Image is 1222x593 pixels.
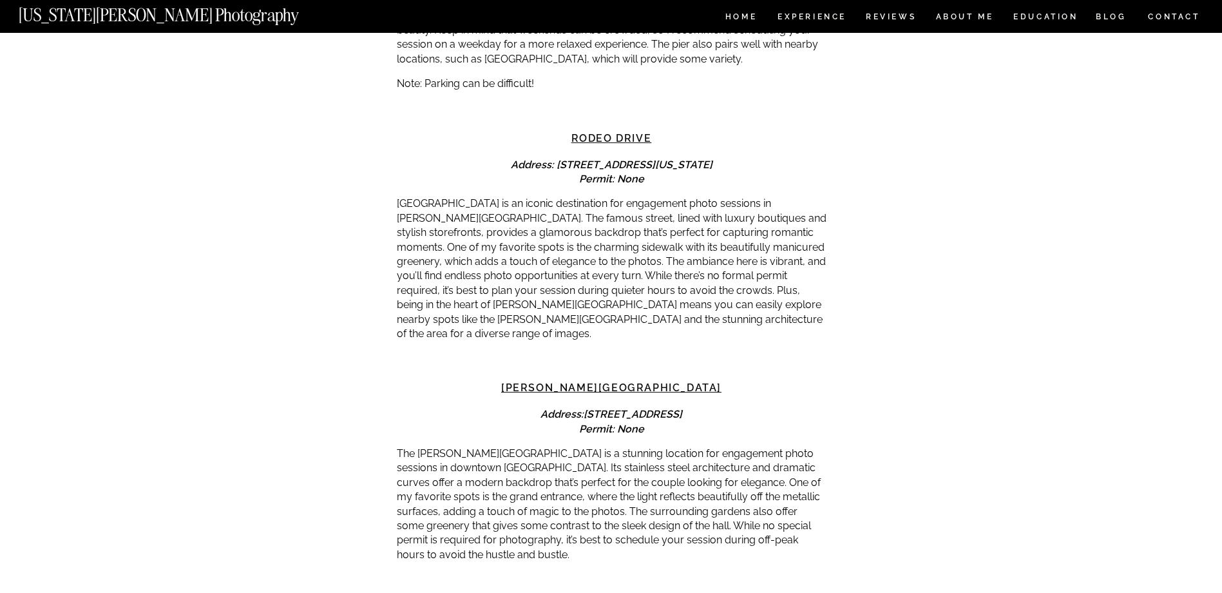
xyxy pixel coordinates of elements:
[511,159,712,171] em: Address: [STREET_ADDRESS][US_STATE]
[1012,13,1080,24] a: EDUCATION
[723,13,759,24] a: HOME
[579,423,644,435] em: Permit: None
[866,13,914,24] a: REVIEWS
[540,408,682,420] em: Address:
[19,6,342,17] a: [US_STATE][PERSON_NAME] Photography
[397,447,826,562] p: The [PERSON_NAME][GEOGRAPHIC_DATA] is a stunning location for engagement photo sessions in downto...
[571,132,652,144] a: Rodeo Drive
[778,13,845,24] a: Experience
[579,173,644,185] em: Permit: None
[1147,10,1201,24] a: CONTACT
[501,382,721,394] a: [PERSON_NAME][GEOGRAPHIC_DATA]
[1096,13,1127,24] a: BLOG
[584,408,682,420] em: [STREET_ADDRESS]
[397,197,826,341] p: [GEOGRAPHIC_DATA] is an iconic destination for engagement photo sessions in [PERSON_NAME][GEOGRAP...
[935,13,994,24] a: ABOUT ME
[397,77,826,91] p: Note: Parking can be difficult!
